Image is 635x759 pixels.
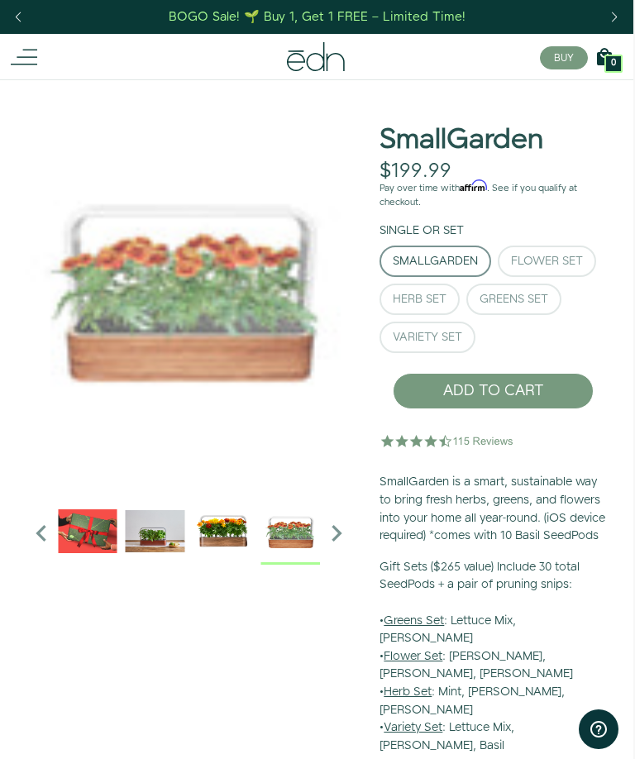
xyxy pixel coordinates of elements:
div: 4 / 6 [126,501,185,565]
u: Flower Set [384,648,442,665]
p: SmallGarden is a smart, sustainable way to bring fresh herbs, greens, and flowers into your home ... [380,474,607,545]
div: Variety Set [393,332,462,343]
button: ADD TO CART [393,373,594,409]
h1: SmallGarden [380,125,543,155]
a: BOGO Sale! 🌱 Buy 1, Get 1 FREE – Limited Time! [168,4,468,30]
button: Flower Set [498,246,596,277]
button: Herb Set [380,284,460,315]
div: 5 / 6 [193,501,253,565]
div: SmallGarden [393,255,478,267]
button: Variety Set [380,322,475,353]
button: SmallGarden [380,246,491,277]
i: Next slide [320,517,353,550]
span: Affirm [460,180,487,192]
label: Single or Set [380,222,464,239]
button: BUY [540,46,588,69]
u: Greens Set [384,613,444,629]
div: Flower Set [511,255,583,267]
div: 6 / 6 [25,79,353,493]
iframe: Opens a widget where you can find more information [579,709,618,751]
p: • : Lettuce Mix, [PERSON_NAME] • : [PERSON_NAME], [PERSON_NAME], [PERSON_NAME] • : Mint, [PERSON_... [380,559,607,756]
img: 4.5 star rating [380,424,516,457]
u: Variety Set [384,719,442,736]
span: 0 [611,59,616,68]
img: EMAILS_-_Holiday_21_PT1_28_9986b34a-7908-4121-b1c1-9595d1e43abe_1024x.png [58,501,117,561]
img: edn-smallgarden-marigold-hero-SLV-2000px_1024x.png [193,501,253,561]
b: Gift Sets ($265 value) Include 30 total SeedPods + a pair of pruning snips: [380,559,580,594]
i: Previous slide [25,517,58,550]
p: Pay over time with . See if you qualify at checkout. [380,181,607,210]
div: $199.99 [380,160,451,184]
img: edn-smallgarden_1024x.jpg [260,501,320,561]
u: Herb Set [384,684,432,700]
div: 3 / 6 [58,501,117,565]
button: Greens Set [466,284,561,315]
div: Herb Set [393,294,446,305]
div: Greens Set [480,294,548,305]
div: 6 / 6 [260,501,320,565]
div: BOGO Sale! 🌱 Buy 1, Get 1 FREE – Limited Time! [169,8,466,26]
img: edn-smallgarden-mixed-herbs-table-product-2000px_1024x.jpg [126,501,185,561]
